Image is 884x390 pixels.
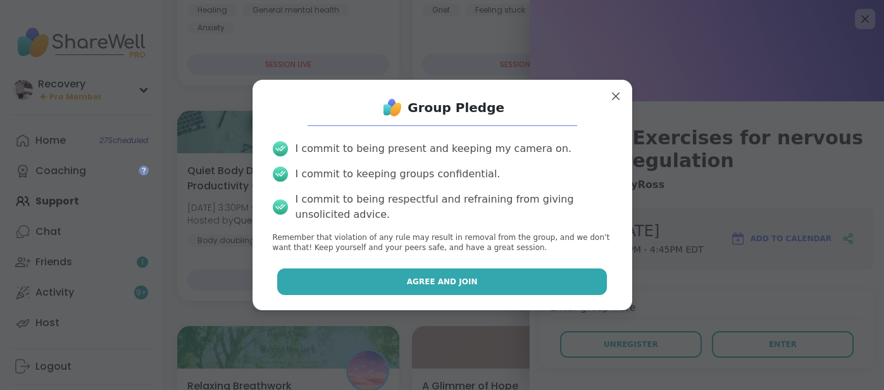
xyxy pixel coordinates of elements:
button: Agree and Join [277,268,607,295]
div: I commit to being present and keeping my camera on. [296,141,571,156]
div: I commit to keeping groups confidential. [296,167,501,182]
h1: Group Pledge [408,99,504,116]
iframe: Spotlight [139,165,149,175]
span: Agree and Join [407,276,478,287]
img: ShareWell Logo [380,95,405,120]
div: I commit to being respectful and refraining from giving unsolicited advice. [296,192,612,222]
p: Remember that violation of any rule may result in removal from the group, and we don’t want that!... [273,232,612,254]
